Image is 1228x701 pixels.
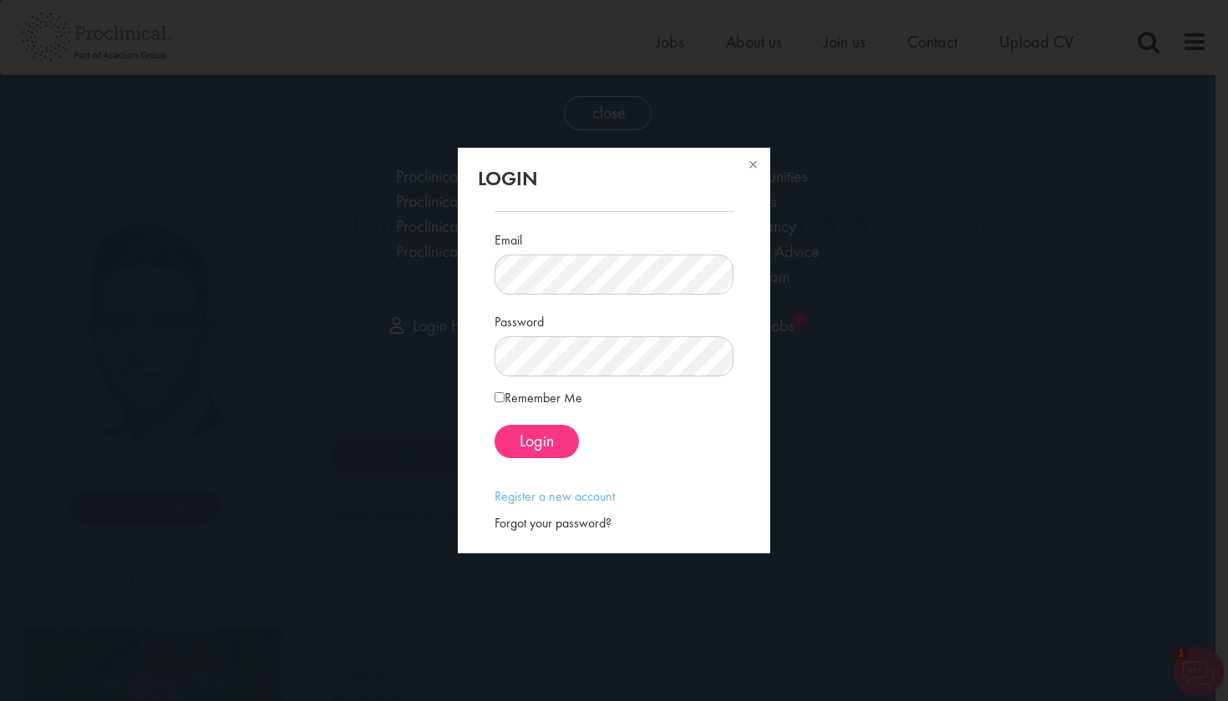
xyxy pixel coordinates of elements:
div: Forgot your password? [495,514,733,533]
label: Password [495,307,544,332]
button: Login [495,425,579,458]
span: Login [520,430,554,451]
label: Remember Me [495,389,582,408]
input: Remember Me [495,392,505,402]
a: Register a new account [495,487,615,505]
label: Email [495,225,522,250]
h2: Login [478,168,749,189]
